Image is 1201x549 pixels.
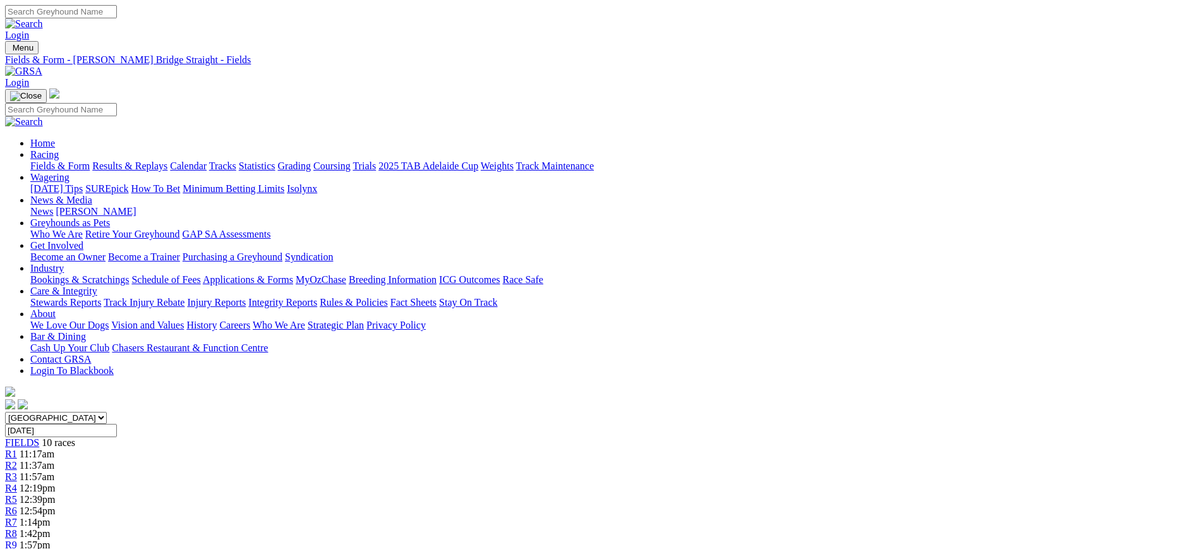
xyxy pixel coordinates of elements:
a: Syndication [285,251,333,262]
a: Stewards Reports [30,297,101,308]
span: 1:42pm [20,528,51,539]
a: Integrity Reports [248,297,317,308]
div: Bar & Dining [30,342,1196,354]
button: Toggle navigation [5,41,39,54]
a: Who We Are [30,229,83,239]
a: Coursing [313,160,351,171]
a: Weights [481,160,514,171]
a: How To Bet [131,183,181,194]
input: Search [5,103,117,116]
a: Retire Your Greyhound [85,229,180,239]
a: Care & Integrity [30,286,97,296]
a: SUREpick [85,183,128,194]
a: 2025 TAB Adelaide Cup [378,160,478,171]
a: Applications & Forms [203,274,293,285]
span: FIELDS [5,437,39,448]
span: R5 [5,494,17,505]
a: Contact GRSA [30,354,91,365]
a: Careers [219,320,250,330]
div: Wagering [30,183,1196,195]
a: Grading [278,160,311,171]
span: R1 [5,449,17,459]
a: Schedule of Fees [131,274,200,285]
a: Become an Owner [30,251,106,262]
img: Search [5,116,43,128]
a: Statistics [239,160,275,171]
a: Greyhounds as Pets [30,217,110,228]
a: Trials [353,160,376,171]
a: Chasers Restaurant & Function Centre [112,342,268,353]
a: Wagering [30,172,69,183]
div: About [30,320,1196,331]
img: Search [5,18,43,30]
a: Rules & Policies [320,297,388,308]
a: R4 [5,483,17,493]
a: R8 [5,528,17,539]
img: Close [10,91,42,101]
div: Get Involved [30,251,1196,263]
a: Vision and Values [111,320,184,330]
a: About [30,308,56,319]
a: Login To Blackbook [30,365,114,376]
a: Racing [30,149,59,160]
a: Stay On Track [439,297,497,308]
a: Home [30,138,55,148]
a: Become a Trainer [108,251,180,262]
a: Industry [30,263,64,274]
a: Track Injury Rebate [104,297,184,308]
div: Racing [30,160,1196,172]
a: Tracks [209,160,236,171]
span: 1:14pm [20,517,51,528]
img: twitter.svg [18,399,28,409]
span: 11:17am [20,449,54,459]
img: facebook.svg [5,399,15,409]
a: Track Maintenance [516,160,594,171]
img: logo-grsa-white.png [49,88,59,99]
button: Toggle navigation [5,89,47,103]
a: Bar & Dining [30,331,86,342]
a: Login [5,30,29,40]
a: Privacy Policy [366,320,426,330]
a: News [30,206,53,217]
span: 12:54pm [20,505,56,516]
input: Search [5,5,117,18]
a: R6 [5,505,17,516]
a: Strategic Plan [308,320,364,330]
a: Login [5,77,29,88]
a: Purchasing a Greyhound [183,251,282,262]
span: Menu [13,43,33,52]
a: R2 [5,460,17,471]
div: Greyhounds as Pets [30,229,1196,240]
a: Bookings & Scratchings [30,274,129,285]
a: News & Media [30,195,92,205]
span: 10 races [42,437,75,448]
a: Injury Reports [187,297,246,308]
span: 11:57am [20,471,54,482]
a: Results & Replays [92,160,167,171]
a: ICG Outcomes [439,274,500,285]
a: R7 [5,517,17,528]
img: logo-grsa-white.png [5,387,15,397]
a: Get Involved [30,240,83,251]
div: News & Media [30,206,1196,217]
a: Fields & Form [30,160,90,171]
a: Breeding Information [349,274,437,285]
a: R3 [5,471,17,482]
a: [DATE] Tips [30,183,83,194]
div: Industry [30,274,1196,286]
a: MyOzChase [296,274,346,285]
a: Minimum Betting Limits [183,183,284,194]
a: [PERSON_NAME] [56,206,136,217]
a: GAP SA Assessments [183,229,271,239]
a: Cash Up Your Club [30,342,109,353]
a: Isolynx [287,183,317,194]
a: Race Safe [502,274,543,285]
a: Fields & Form - [PERSON_NAME] Bridge Straight - Fields [5,54,1196,66]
